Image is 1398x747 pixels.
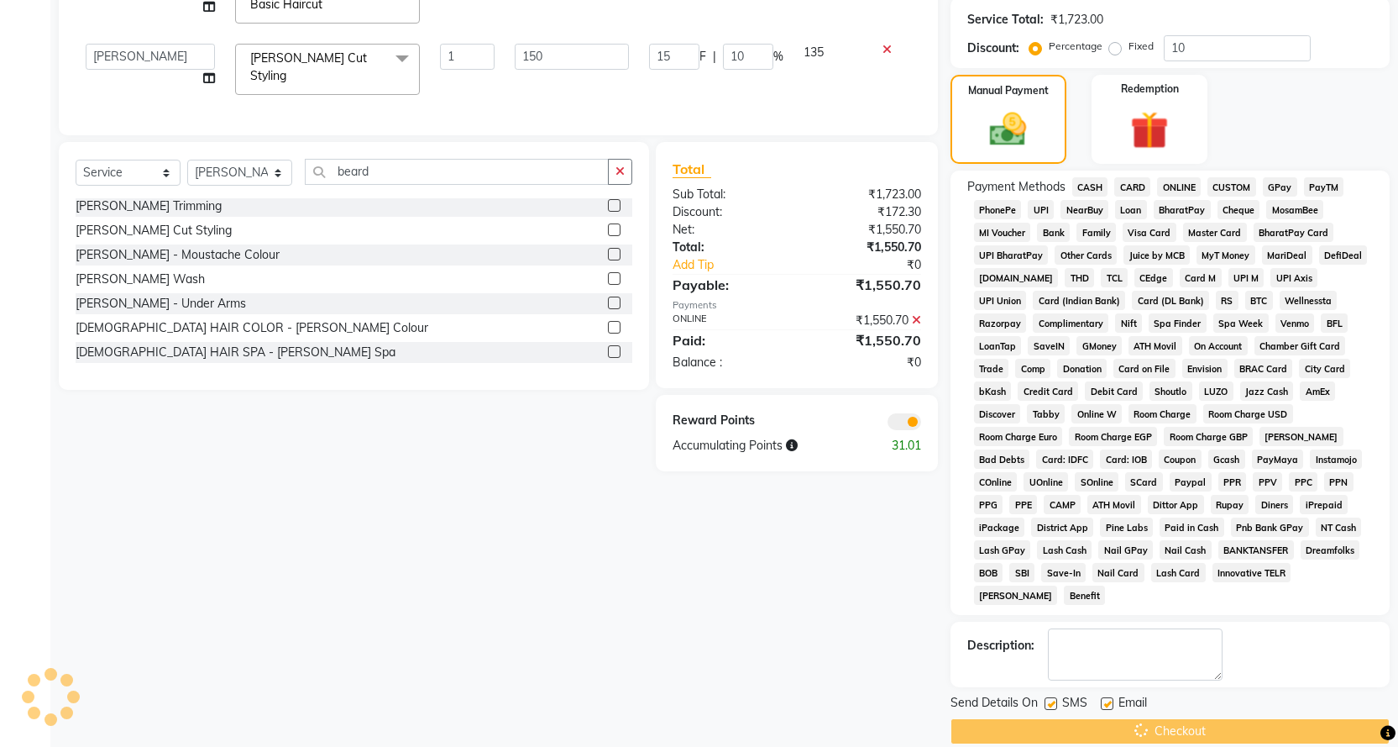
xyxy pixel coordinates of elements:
span: Innovative TELR [1212,563,1291,582]
span: PPV [1253,472,1282,492]
div: Balance : [660,354,797,371]
span: Wellnessta [1280,291,1338,310]
span: Coupon [1159,450,1202,469]
span: Nail Cash [1160,540,1212,560]
span: UPI M [1228,268,1264,287]
span: F [699,48,706,66]
div: Description: [967,637,1034,655]
span: UOnline [1024,472,1068,492]
div: [PERSON_NAME] - Moustache Colour [76,246,280,264]
span: Nift [1115,313,1142,333]
label: Manual Payment [968,83,1049,98]
span: SaveIN [1028,336,1070,355]
span: | [713,48,716,66]
span: Email [1118,694,1147,715]
div: ₹1,550.70 [797,330,934,350]
span: PhonePe [974,200,1022,219]
span: Shoutlo [1149,381,1192,401]
span: CUSTOM [1207,177,1256,197]
span: Card (Indian Bank) [1033,291,1125,310]
span: GPay [1263,177,1297,197]
span: PPN [1324,472,1353,492]
span: GMoney [1076,336,1122,355]
span: iPackage [974,518,1025,537]
span: [PERSON_NAME] [974,586,1058,605]
span: Cheque [1217,200,1260,219]
span: PPE [1009,495,1037,514]
span: Card (DL Bank) [1132,291,1209,310]
div: Service Total: [967,11,1044,29]
img: _cash.svg [978,108,1038,150]
span: Card: IOB [1100,450,1152,469]
span: [PERSON_NAME] [1259,427,1343,446]
span: THD [1065,268,1094,287]
a: x [286,68,294,83]
span: Donation [1057,359,1107,378]
span: BOB [974,563,1003,582]
span: Card: IDFC [1036,450,1093,469]
span: ATH Movil [1128,336,1182,355]
span: BTC [1245,291,1273,310]
div: Payable: [660,275,797,295]
span: BRAC Card [1234,359,1293,378]
span: TCL [1101,268,1128,287]
span: CEdge [1134,268,1173,287]
span: Envision [1182,359,1228,378]
span: Diners [1255,495,1293,514]
span: PPG [974,495,1003,514]
span: CASH [1072,177,1108,197]
span: SCard [1125,472,1163,492]
span: Visa Card [1123,223,1176,242]
span: MyT Money [1196,245,1255,265]
div: ₹172.30 [797,203,934,221]
span: Tabby [1027,404,1065,423]
span: Jazz Cash [1240,381,1294,401]
span: Send Details On [950,694,1038,715]
span: Master Card [1183,223,1247,242]
div: [PERSON_NAME] - Under Arms [76,295,246,313]
span: NearBuy [1060,200,1108,219]
span: Spa Week [1213,313,1269,333]
div: Discount: [967,39,1019,57]
span: iPrepaid [1300,495,1348,514]
span: Debit Card [1085,381,1143,401]
span: PPR [1218,472,1247,492]
span: Bank [1037,223,1070,242]
span: ONLINE [1157,177,1201,197]
label: Redemption [1121,82,1179,97]
div: ONLINE [660,312,797,329]
span: DefiDeal [1319,245,1368,265]
span: [PERSON_NAME] Cut Styling [250,50,367,83]
span: BharatPay Card [1254,223,1334,242]
span: Venmo [1275,313,1315,333]
div: Discount: [660,203,797,221]
div: [DEMOGRAPHIC_DATA] HAIR SPA - [PERSON_NAME] Spa [76,344,395,361]
span: PayTM [1304,177,1344,197]
span: Dittor App [1148,495,1204,514]
div: Paid: [660,330,797,350]
label: Fixed [1128,39,1154,54]
span: UPI [1028,200,1054,219]
img: _gift.svg [1118,107,1181,154]
div: [DEMOGRAPHIC_DATA] HAIR COLOR - [PERSON_NAME] Colour [76,319,428,337]
span: Lash GPay [974,540,1031,560]
span: Spa Finder [1149,313,1207,333]
span: UPI Union [974,291,1027,310]
span: Room Charge Euro [974,427,1063,446]
div: Net: [660,221,797,239]
input: Search or Scan [305,159,609,185]
div: ₹1,550.70 [797,239,934,256]
span: Razorpay [974,313,1027,333]
span: Benefit [1064,586,1105,605]
div: 31.01 [865,437,933,455]
span: ATH Movil [1087,495,1141,514]
span: UPI BharatPay [974,245,1049,265]
span: Paypal [1170,472,1212,492]
span: Comp [1015,359,1050,378]
span: BFL [1321,313,1348,333]
span: Card M [1180,268,1222,287]
span: LUZO [1199,381,1233,401]
span: SMS [1062,694,1087,715]
div: Total: [660,239,797,256]
span: Save-In [1041,563,1086,582]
